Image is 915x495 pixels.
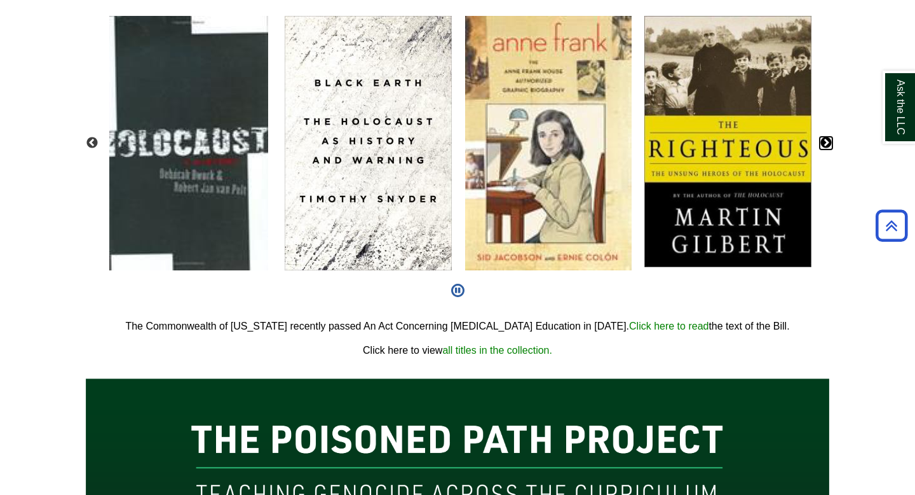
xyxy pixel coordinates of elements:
[638,10,818,274] img: The righteous : the unsung heroes of the Holocaust
[278,10,458,277] img: Black earth : the Holocaust as history and warning
[98,10,817,277] div: This box contains rotating images
[820,137,832,150] button: Next
[442,345,549,356] a: all titles in the collection
[629,321,708,331] a: Click here to read
[459,10,638,277] img: Anne Frank
[363,345,552,356] span: Click here to view
[103,10,274,277] img: Holocaust: A History
[447,277,468,305] button: Pause
[125,321,789,331] span: The Commonwealth of [US_STATE] recently passed An Act Concerning [MEDICAL_DATA] Education in [DAT...
[86,137,98,150] button: Previous
[871,217,912,234] a: Back to Top
[550,345,552,356] span: .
